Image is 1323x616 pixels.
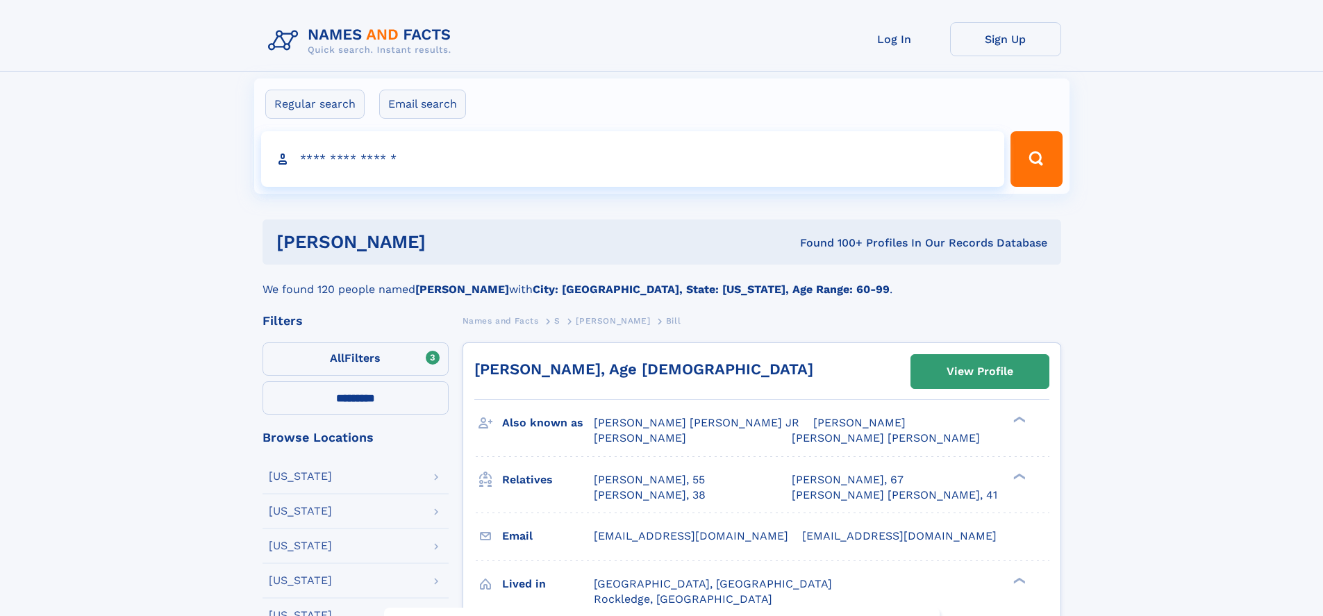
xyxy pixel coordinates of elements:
span: [PERSON_NAME] [576,316,650,326]
a: [PERSON_NAME] [PERSON_NAME], 41 [792,488,997,503]
button: Search Button [1010,131,1062,187]
b: [PERSON_NAME] [415,283,509,296]
span: [EMAIL_ADDRESS][DOMAIN_NAME] [594,529,788,542]
div: Browse Locations [263,431,449,444]
div: ❯ [1010,576,1026,585]
a: Sign Up [950,22,1061,56]
div: ❯ [1010,472,1026,481]
a: Names and Facts [463,312,539,329]
label: Filters [263,342,449,376]
h3: Email [502,524,594,548]
a: S [554,312,560,329]
h1: [PERSON_NAME] [276,233,613,251]
a: Log In [839,22,950,56]
span: [PERSON_NAME] [PERSON_NAME] [792,431,980,444]
img: Logo Names and Facts [263,22,463,60]
div: [US_STATE] [269,540,332,551]
span: Bill [666,316,681,326]
a: [PERSON_NAME], 55 [594,472,705,488]
span: [EMAIL_ADDRESS][DOMAIN_NAME] [802,529,997,542]
label: Email search [379,90,466,119]
div: [US_STATE] [269,506,332,517]
div: View Profile [947,356,1013,388]
a: [PERSON_NAME], Age [DEMOGRAPHIC_DATA] [474,360,813,378]
a: [PERSON_NAME], 38 [594,488,706,503]
span: All [330,351,344,365]
h3: Relatives [502,468,594,492]
label: Regular search [265,90,365,119]
span: [PERSON_NAME] [594,431,686,444]
div: Found 100+ Profiles In Our Records Database [613,235,1047,251]
span: [PERSON_NAME] [PERSON_NAME] JR [594,416,799,429]
a: [PERSON_NAME], 67 [792,472,904,488]
h3: Also known as [502,411,594,435]
span: Rockledge, [GEOGRAPHIC_DATA] [594,592,772,606]
div: Filters [263,315,449,327]
span: S [554,316,560,326]
input: search input [261,131,1005,187]
div: [US_STATE] [269,471,332,482]
a: [PERSON_NAME] [576,312,650,329]
div: We found 120 people named with . [263,265,1061,298]
h3: Lived in [502,572,594,596]
div: ❯ [1010,415,1026,424]
a: View Profile [911,355,1049,388]
span: [PERSON_NAME] [813,416,906,429]
b: City: [GEOGRAPHIC_DATA], State: [US_STATE], Age Range: 60-99 [533,283,890,296]
span: [GEOGRAPHIC_DATA], [GEOGRAPHIC_DATA] [594,577,832,590]
div: [US_STATE] [269,575,332,586]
